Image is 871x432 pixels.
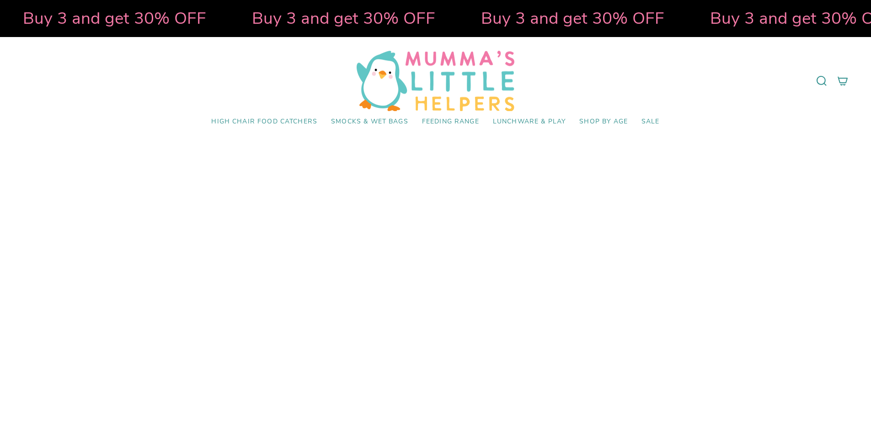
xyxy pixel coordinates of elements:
a: SALE [635,111,667,133]
span: Feeding Range [422,118,479,126]
strong: Buy 3 and get 30% OFF [481,7,664,30]
a: Feeding Range [415,111,486,133]
span: Shop by Age [579,118,628,126]
span: Smocks & Wet Bags [331,118,408,126]
a: Lunchware & Play [486,111,572,133]
a: Shop by Age [572,111,635,133]
span: Lunchware & Play [493,118,566,126]
a: Smocks & Wet Bags [324,111,415,133]
span: High Chair Food Catchers [211,118,317,126]
span: SALE [641,118,660,126]
a: High Chair Food Catchers [204,111,324,133]
strong: Buy 3 and get 30% OFF [23,7,206,30]
img: Mumma’s Little Helpers [357,51,514,111]
strong: Buy 3 and get 30% OFF [252,7,435,30]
